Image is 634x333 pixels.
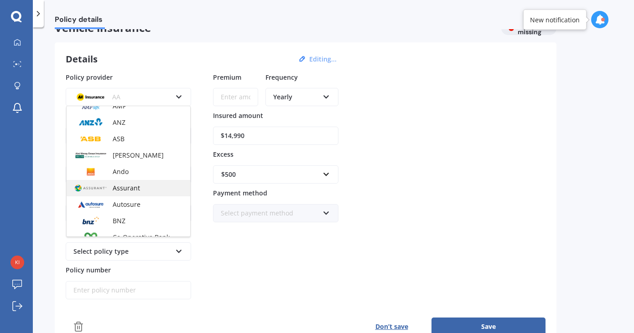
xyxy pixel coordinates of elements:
[113,151,164,159] span: [PERSON_NAME]
[113,200,140,209] span: Autosure
[74,133,108,145] img: ASB.png
[74,215,108,227] img: BNZ.png
[66,165,191,184] input: Enter plate number
[530,15,580,24] div: New notification
[74,231,108,244] img: operativebank.png
[221,169,319,179] div: $500
[66,204,191,222] input: Enter address
[73,91,107,103] img: AA.webp
[66,281,191,299] input: Enter policy number
[273,92,319,102] div: Yearly
[213,189,267,197] span: Payment method
[74,116,108,129] img: ANZ.png
[74,149,108,162] img: AIOI.png
[66,72,113,81] span: Policy provider
[73,92,171,102] div: AA
[221,208,319,218] div: Select payment method
[113,102,126,110] span: AMP
[113,184,140,192] span: Assurant
[213,111,263,120] span: Insured amount
[113,216,125,225] span: BNZ
[74,165,108,178] img: Ando.png
[113,118,125,127] span: ANZ
[66,227,100,236] span: Policy type
[55,15,105,27] span: Policy details
[213,127,338,145] input: Enter amount
[73,246,171,256] div: Select policy type
[113,233,170,241] span: Co-Operative Bank
[66,150,108,159] span: Plate number
[307,55,339,63] button: Editing...
[74,182,108,195] img: Assurant.png
[113,134,125,143] span: ASB
[213,150,234,159] span: Excess
[66,111,108,120] span: Renewal date
[74,100,108,113] img: AMP.webp
[213,88,258,106] input: Enter amount
[74,198,108,211] img: Autosure.webp
[213,72,241,81] span: Premium
[113,167,129,176] span: Ando
[66,53,98,65] h3: Details
[10,256,24,269] img: 45fa936f02b827dd0705e831c5fc2bda
[265,72,298,81] span: Frequency
[66,189,116,197] span: Insured address
[55,21,494,35] span: Vehicle insurance
[66,266,111,274] span: Policy number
